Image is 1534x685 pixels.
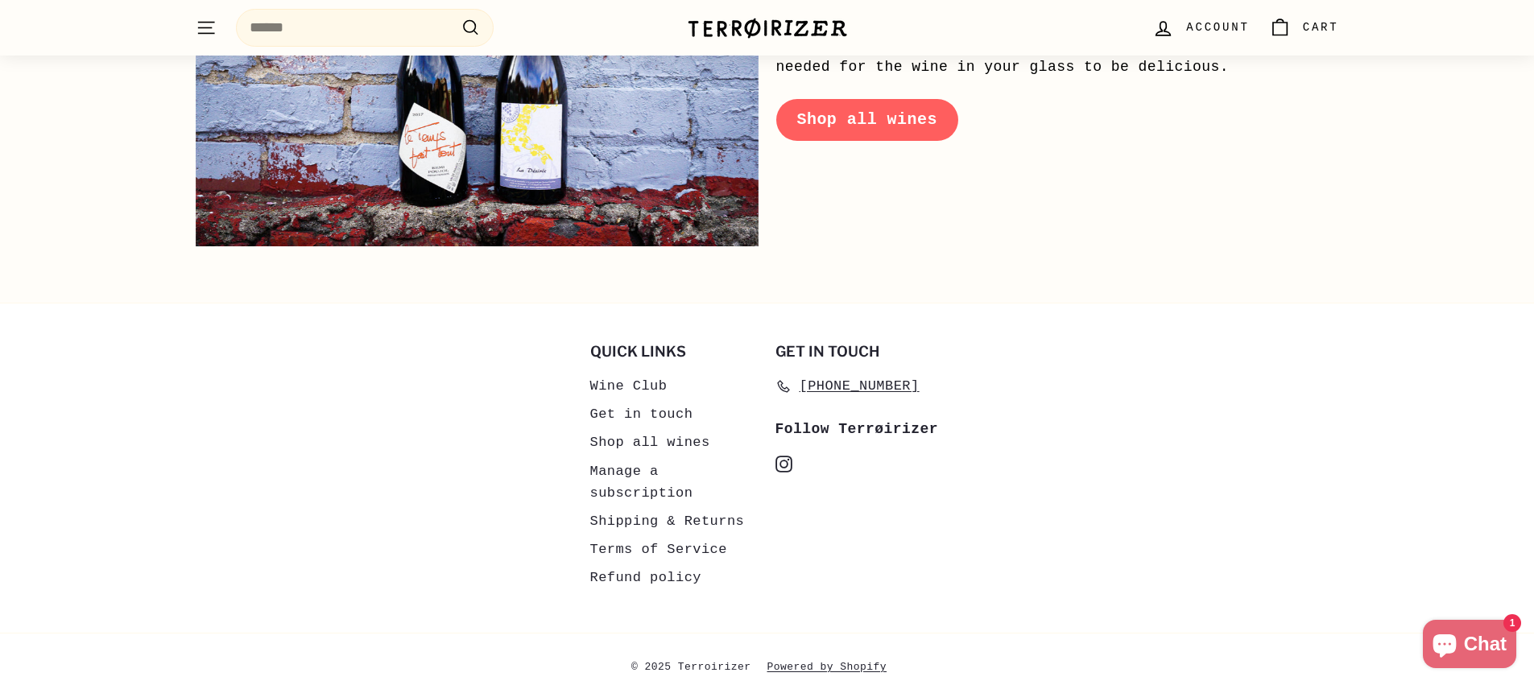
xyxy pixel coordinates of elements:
[775,372,920,400] a: [PHONE_NUMBER]
[800,375,920,397] span: [PHONE_NUMBER]
[767,658,903,678] a: Powered by Shopify
[590,372,668,400] a: Wine Club
[590,400,693,428] a: Get in touch
[1186,19,1249,36] span: Account
[776,99,958,141] a: Shop all wines
[1303,19,1339,36] span: Cart
[1259,4,1349,52] a: Cart
[590,535,727,563] a: Terms of Service
[590,344,759,360] h2: Quick links
[775,418,945,441] div: Follow Terrøirizer
[590,428,710,456] a: Shop all wines
[590,457,759,507] a: Manage a subscription
[1143,4,1259,52] a: Account
[590,507,745,535] a: Shipping & Returns
[775,344,945,360] h2: Get in touch
[631,658,767,678] span: © 2025 Terroirizer
[1418,620,1521,672] inbox-online-store-chat: Shopify online store chat
[590,563,701,592] a: Refund policy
